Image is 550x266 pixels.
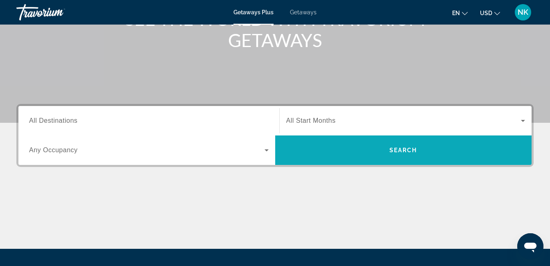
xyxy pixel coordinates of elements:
[286,117,336,124] span: All Start Months
[518,8,528,16] span: NK
[16,2,98,23] a: Travorium
[512,4,534,21] button: User Menu
[29,117,77,124] span: All Destinations
[233,9,274,16] a: Getaways Plus
[29,147,78,153] span: Any Occupancy
[290,9,317,16] a: Getaways
[480,7,500,19] button: Change currency
[122,8,429,51] h1: SEE THE WORLD WITH TRAVORIUM GETAWAYS
[275,135,532,165] button: Search
[480,10,492,16] span: USD
[517,233,543,259] iframe: Button to launch messaging window
[18,106,532,165] div: Search widget
[452,7,468,19] button: Change language
[389,147,417,153] span: Search
[452,10,460,16] span: en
